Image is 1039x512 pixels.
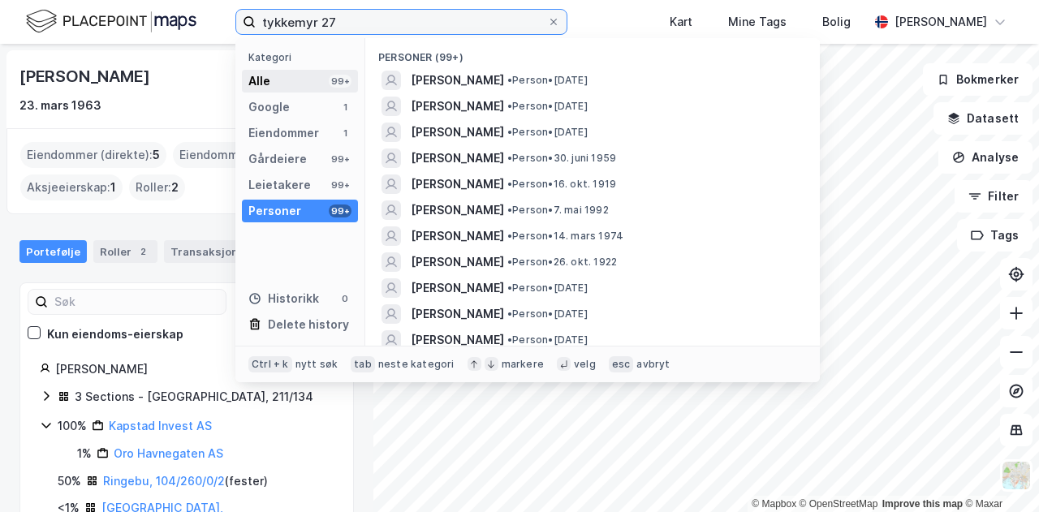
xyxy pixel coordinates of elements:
[507,282,512,294] span: •
[75,387,313,407] div: 3 Sections - [GEOGRAPHIC_DATA], 211/134
[882,498,963,510] a: Improve this map
[411,174,504,194] span: [PERSON_NAME]
[752,498,796,510] a: Mapbox
[164,240,277,263] div: Transaksjoner
[153,145,160,165] span: 5
[411,330,504,350] span: [PERSON_NAME]
[135,243,151,260] div: 2
[507,204,609,217] span: Person • 7. mai 1992
[248,71,270,91] div: Alle
[93,240,157,263] div: Roller
[411,71,504,90] span: [PERSON_NAME]
[103,471,268,491] div: ( fester )
[507,152,616,165] span: Person • 30. juni 1959
[507,74,512,86] span: •
[728,12,787,32] div: Mine Tags
[20,174,123,200] div: Aksjeeierskap :
[47,325,183,344] div: Kun eiendoms-eierskap
[20,142,166,168] div: Eiendommer (direkte) :
[507,256,512,268] span: •
[19,63,153,89] div: [PERSON_NAME]
[411,252,504,272] span: [PERSON_NAME]
[957,219,1033,252] button: Tags
[507,126,512,138] span: •
[19,96,101,115] div: 23. mars 1963
[411,148,504,168] span: [PERSON_NAME]
[507,333,588,346] span: Person • [DATE]
[248,149,307,169] div: Gårdeiere
[19,240,87,263] div: Portefølje
[48,290,226,314] input: Søk
[268,315,349,334] div: Delete history
[507,126,588,139] span: Person • [DATE]
[411,226,504,246] span: [PERSON_NAME]
[248,123,319,143] div: Eiendommer
[58,416,87,436] div: 100%
[502,358,544,371] div: markere
[507,100,588,113] span: Person • [DATE]
[411,278,504,298] span: [PERSON_NAME]
[248,201,301,221] div: Personer
[114,446,223,460] a: Oro Havnegaten AS
[248,289,319,308] div: Historikk
[958,434,1039,512] div: Kontrollprogram for chat
[411,97,504,116] span: [PERSON_NAME]
[129,174,185,200] div: Roller :
[248,356,292,372] div: Ctrl + k
[171,178,179,197] span: 2
[923,63,1033,96] button: Bokmerker
[365,38,820,67] div: Personer (99+)
[378,358,455,371] div: neste kategori
[103,474,225,488] a: Ringebu, 104/260/0/2
[507,308,588,321] span: Person • [DATE]
[411,200,504,220] span: [PERSON_NAME]
[248,51,358,63] div: Kategori
[329,153,351,166] div: 99+
[77,444,92,463] div: 1%
[636,358,670,371] div: avbryt
[507,204,512,216] span: •
[411,304,504,324] span: [PERSON_NAME]
[329,75,351,88] div: 99+
[256,10,547,34] input: Søk på adresse, matrikkel, gårdeiere, leietakere eller personer
[248,97,290,117] div: Google
[507,178,616,191] span: Person • 16. okt. 1919
[938,141,1033,174] button: Analyse
[958,434,1039,512] iframe: Chat Widget
[507,256,617,269] span: Person • 26. okt. 1922
[507,74,588,87] span: Person • [DATE]
[574,358,596,371] div: velg
[955,180,1033,213] button: Filter
[338,101,351,114] div: 1
[507,308,512,320] span: •
[110,178,116,197] span: 1
[58,471,81,491] div: 50%
[338,127,351,140] div: 1
[338,292,351,305] div: 0
[329,204,351,217] div: 99+
[507,152,512,164] span: •
[26,7,196,36] img: logo.f888ab2527a4732fd821a326f86c7f29.svg
[933,102,1033,135] button: Datasett
[670,12,692,32] div: Kart
[55,359,334,379] div: [PERSON_NAME]
[609,356,634,372] div: esc
[351,356,375,372] div: tab
[507,178,512,190] span: •
[248,175,311,195] div: Leietakere
[507,230,623,243] span: Person • 14. mars 1974
[109,419,212,432] a: Kapstad Invest AS
[507,282,588,295] span: Person • [DATE]
[800,498,878,510] a: OpenStreetMap
[822,12,851,32] div: Bolig
[173,142,330,168] div: Eiendommer (Indirekte) :
[507,333,512,346] span: •
[507,230,512,242] span: •
[507,100,512,112] span: •
[329,179,351,191] div: 99+
[411,123,504,142] span: [PERSON_NAME]
[295,358,338,371] div: nytt søk
[895,12,987,32] div: [PERSON_NAME]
